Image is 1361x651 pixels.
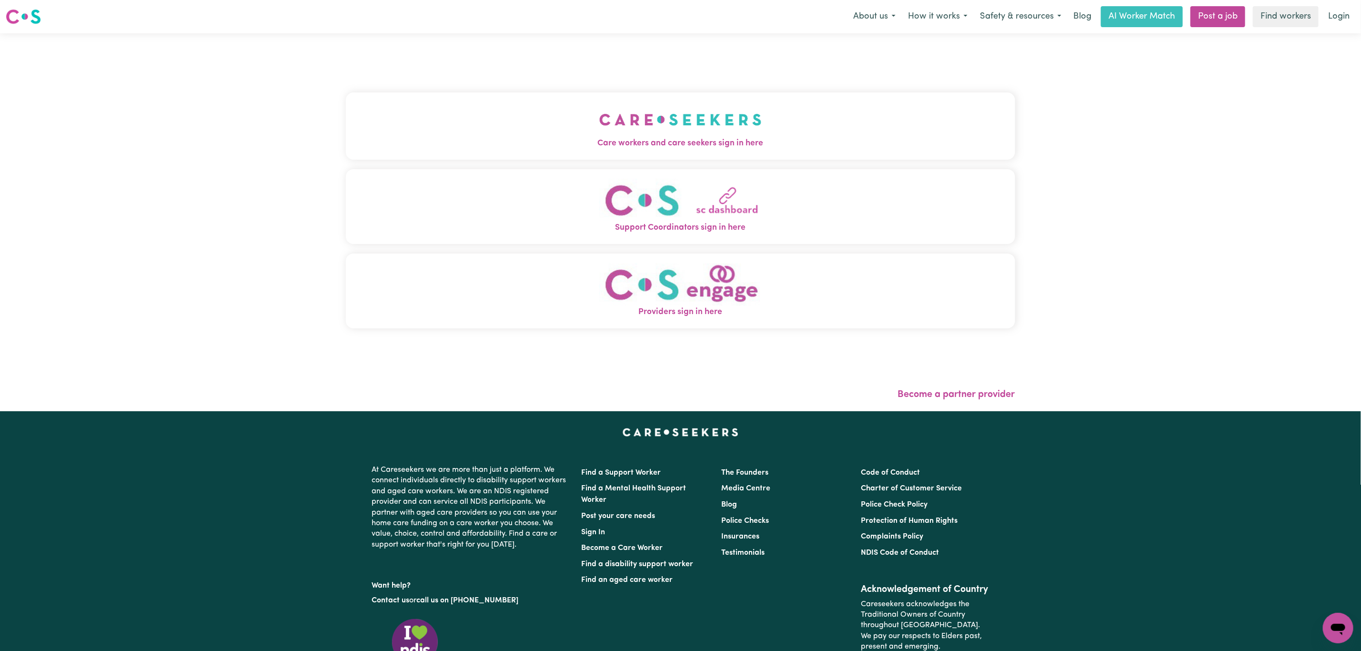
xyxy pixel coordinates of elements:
[861,485,962,492] a: Charter of Customer Service
[372,591,570,610] p: or
[1323,613,1353,643] iframe: Button to launch messaging window, conversation in progress
[861,584,989,595] h2: Acknowledgement of Country
[582,529,605,536] a: Sign In
[721,533,759,540] a: Insurances
[1101,6,1183,27] a: AI Worker Match
[861,549,939,557] a: NDIS Code of Conduct
[582,544,663,552] a: Become a Care Worker
[721,469,768,477] a: The Founders
[582,485,686,504] a: Find a Mental Health Support Worker
[721,549,765,557] a: Testimonials
[1068,6,1097,27] a: Blog
[582,512,655,520] a: Post your care needs
[623,428,738,436] a: Careseekers home page
[6,8,41,25] img: Careseekers logo
[861,501,927,509] a: Police Check Policy
[974,7,1068,27] button: Safety & resources
[582,576,673,584] a: Find an aged care worker
[721,485,770,492] a: Media Centre
[861,469,920,477] a: Code of Conduct
[346,169,1015,244] button: Support Coordinators sign in here
[372,461,570,554] p: At Careseekers we are more than just a platform. We connect individuals directly to disability su...
[417,597,519,604] a: call us on [PHONE_NUMBER]
[346,92,1015,159] button: Care workers and care seekers sign in here
[582,560,694,568] a: Find a disability support worker
[346,254,1015,328] button: Providers sign in here
[861,517,958,525] a: Protection of Human Rights
[346,137,1015,150] span: Care workers and care seekers sign in here
[721,501,737,509] a: Blog
[721,517,769,525] a: Police Checks
[1322,6,1355,27] a: Login
[372,597,410,604] a: Contact us
[372,577,570,591] p: Want help?
[1190,6,1245,27] a: Post a job
[346,306,1015,318] span: Providers sign in here
[861,533,923,540] a: Complaints Policy
[1253,6,1319,27] a: Find workers
[6,6,41,28] a: Careseekers logo
[902,7,974,27] button: How it works
[582,469,661,477] a: Find a Support Worker
[346,222,1015,234] span: Support Coordinators sign in here
[898,390,1015,399] a: Become a partner provider
[847,7,902,27] button: About us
